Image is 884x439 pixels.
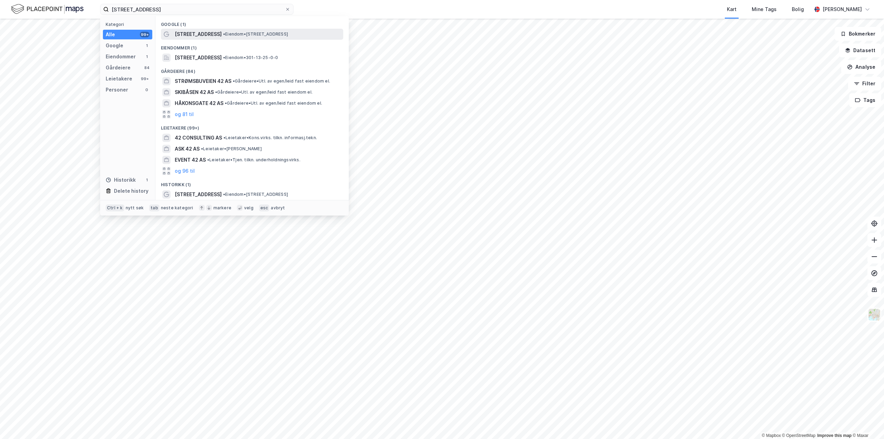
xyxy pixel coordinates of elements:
[106,86,128,94] div: Personer
[155,16,349,29] div: Google (1)
[175,88,214,96] span: SKIBÅSEN 42 AS
[175,77,231,85] span: STRØMSBUVEIEN 42 AS
[223,135,225,140] span: •
[175,30,222,38] span: [STREET_ADDRESS]
[144,177,150,183] div: 1
[233,78,235,84] span: •
[11,3,84,15] img: logo.f888ab2527a4732fd821a326f86c7f29.svg
[213,205,231,211] div: markere
[144,43,150,48] div: 1
[849,406,884,439] div: Kontrollprogram for chat
[271,205,285,211] div: avbryt
[114,187,148,195] div: Delete history
[144,54,150,59] div: 1
[762,433,781,438] a: Mapbox
[233,78,330,84] span: Gårdeiere • Utl. av egen/leid fast eiendom el.
[817,433,852,438] a: Improve this map
[140,76,150,82] div: 99+
[175,167,195,175] button: og 96 til
[848,77,881,90] button: Filter
[106,64,131,72] div: Gårdeiere
[144,65,150,70] div: 84
[175,190,222,199] span: [STREET_ADDRESS]
[175,54,222,62] span: [STREET_ADDRESS]
[109,4,285,15] input: Søk på adresse, matrikkel, gårdeiere, leietakere eller personer
[106,204,124,211] div: Ctrl + k
[201,146,203,151] span: •
[106,22,152,27] div: Kategori
[155,40,349,52] div: Eiendommer (1)
[259,204,270,211] div: esc
[841,60,881,74] button: Analyse
[106,176,136,184] div: Historikk
[201,146,262,152] span: Leietaker • [PERSON_NAME]
[823,5,862,13] div: [PERSON_NAME]
[782,433,816,438] a: OpenStreetMap
[155,63,349,76] div: Gårdeiere (84)
[155,120,349,132] div: Leietakere (99+)
[140,32,150,37] div: 99+
[149,204,160,211] div: tab
[752,5,777,13] div: Mine Tags
[207,157,209,162] span: •
[126,205,144,211] div: nytt søk
[215,89,217,95] span: •
[849,93,881,107] button: Tags
[868,308,881,321] img: Z
[223,192,288,197] span: Eiendom • [STREET_ADDRESS]
[792,5,804,13] div: Bolig
[175,156,206,164] span: EVENT 42 AS
[839,44,881,57] button: Datasett
[223,192,225,197] span: •
[155,176,349,189] div: Historikk (1)
[175,145,200,153] span: ASK 42 AS
[161,205,193,211] div: neste kategori
[244,205,253,211] div: velg
[106,30,115,39] div: Alle
[225,101,227,106] span: •
[175,99,223,107] span: HÅKONSGATE 42 AS
[175,134,222,142] span: 42 CONSULTING AS
[207,157,300,163] span: Leietaker • Tjen. tilkn. underholdningsvirks.
[106,75,132,83] div: Leietakere
[223,55,225,60] span: •
[144,87,150,93] div: 0
[727,5,737,13] div: Kart
[835,27,881,41] button: Bokmerker
[106,53,136,61] div: Eiendommer
[225,101,322,106] span: Gårdeiere • Utl. av egen/leid fast eiendom el.
[223,31,225,37] span: •
[223,55,278,60] span: Eiendom • 301-13-25-0-0
[175,110,194,118] button: og 81 til
[223,135,317,141] span: Leietaker • Kons.virks. tilkn. informasj.tekn.
[215,89,313,95] span: Gårdeiere • Utl. av egen/leid fast eiendom el.
[849,406,884,439] iframe: Chat Widget
[106,41,123,50] div: Google
[223,31,288,37] span: Eiendom • [STREET_ADDRESS]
